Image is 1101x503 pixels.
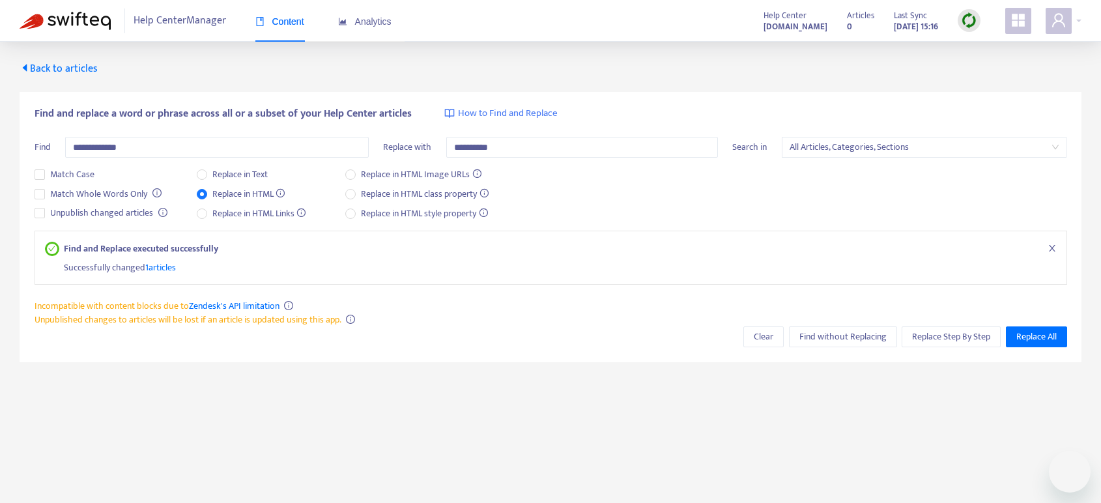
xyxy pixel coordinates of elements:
span: Help Center Manager [134,8,226,33]
span: user [1051,12,1066,28]
span: caret-left [20,63,30,73]
span: area-chart [338,17,347,26]
strong: Find and Replace executed successfully [64,242,218,255]
strong: [DOMAIN_NAME] [764,20,827,34]
span: appstore [1010,12,1026,28]
img: Swifteq [20,12,111,30]
span: Unpublished changes to articles will be lost if an article is updated using this app. [35,312,341,327]
span: Find without Replacing [799,330,887,344]
span: Content [255,16,304,27]
span: Replace in Text [207,167,273,182]
span: 1 articles [145,260,176,275]
div: Successfully changed [64,255,1057,274]
img: image-link [444,108,455,119]
span: Last Sync [894,8,927,23]
span: info-circle [346,315,355,324]
span: check [48,245,55,252]
strong: [DATE] 15:16 [894,20,938,34]
span: info-circle [284,301,293,310]
a: Zendesk's API limitation [189,298,279,313]
a: [DOMAIN_NAME] [764,19,827,34]
span: Replace with [383,139,431,154]
span: Search in [732,139,767,154]
button: Clear [743,326,784,347]
span: Replace in HTML style property [356,207,493,221]
strong: 0 [847,20,852,34]
span: book [255,17,265,26]
span: Match Whole Words Only [45,187,152,201]
span: Articles [847,8,874,23]
span: Replace in HTML [207,187,291,201]
span: All Articles, Categories, Sections [790,137,1059,157]
span: Replace in HTML class property [356,187,494,201]
span: close [1048,244,1057,253]
span: Help Center [764,8,807,23]
span: Back to articles [20,60,98,78]
span: Find [35,139,51,154]
button: Replace Step By Step [902,326,1001,347]
a: How to Find and Replace [444,106,558,121]
span: How to Find and Replace [458,106,558,121]
span: Clear [754,330,773,344]
span: Find and replace a word or phrase across all or a subset of your Help Center articles [35,106,412,122]
span: Replace Step By Step [912,330,990,344]
span: info-circle [158,208,167,217]
span: Incompatible with content blocks due to [35,298,279,313]
span: info-circle [152,188,162,197]
iframe: Button to launch messaging window [1049,451,1091,493]
span: Analytics [338,16,392,27]
button: Find without Replacing [789,326,897,347]
span: Unpublish changed articles [45,206,158,220]
span: Replace in HTML Links [207,207,311,221]
span: Replace All [1016,330,1057,344]
span: Match Case [45,167,100,182]
img: sync.dc5367851b00ba804db3.png [961,12,977,29]
button: Replace All [1006,326,1067,347]
span: Replace in HTML Image URLs [356,167,487,182]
